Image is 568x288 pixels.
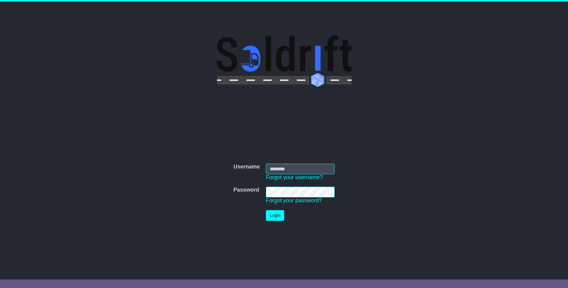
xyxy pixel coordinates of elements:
button: Login [266,210,284,221]
label: Password [233,187,259,193]
label: Username [233,164,260,170]
a: Forgot your username? [266,174,323,180]
a: Forgot your password? [266,197,322,203]
img: Soldrift Pty Ltd [216,35,352,87]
